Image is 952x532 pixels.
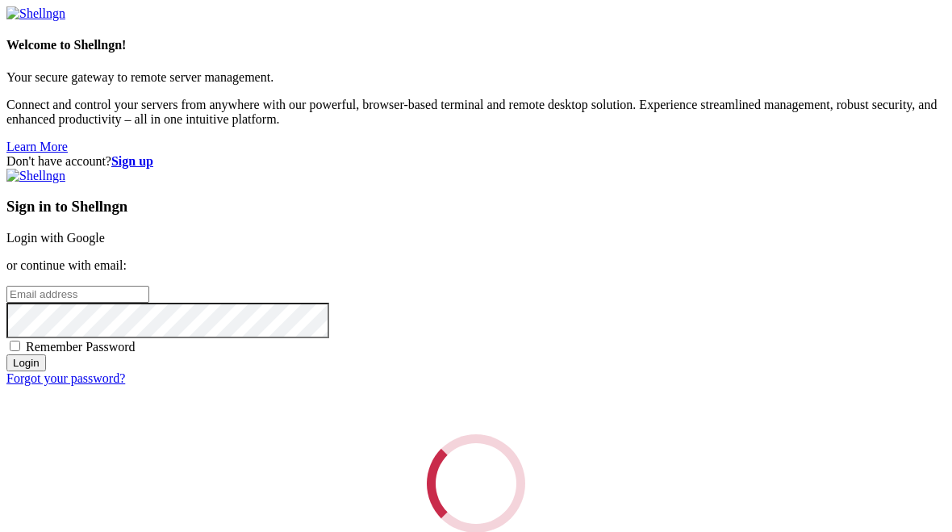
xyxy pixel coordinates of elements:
h3: Sign in to Shellngn [6,198,946,216]
span: Remember Password [26,340,136,354]
a: Learn More [6,140,68,153]
a: Sign up [111,154,153,168]
input: Email address [6,286,149,303]
p: or continue with email: [6,258,946,273]
a: Forgot your password? [6,371,125,385]
a: Login with Google [6,231,105,245]
img: Shellngn [6,6,65,21]
img: Shellngn [6,169,65,183]
div: Don't have account? [6,154,946,169]
input: Remember Password [10,341,20,351]
input: Login [6,354,46,371]
h4: Welcome to Shellngn! [6,38,946,52]
p: Your secure gateway to remote server management. [6,70,946,85]
p: Connect and control your servers from anywhere with our powerful, browser-based terminal and remo... [6,98,946,127]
